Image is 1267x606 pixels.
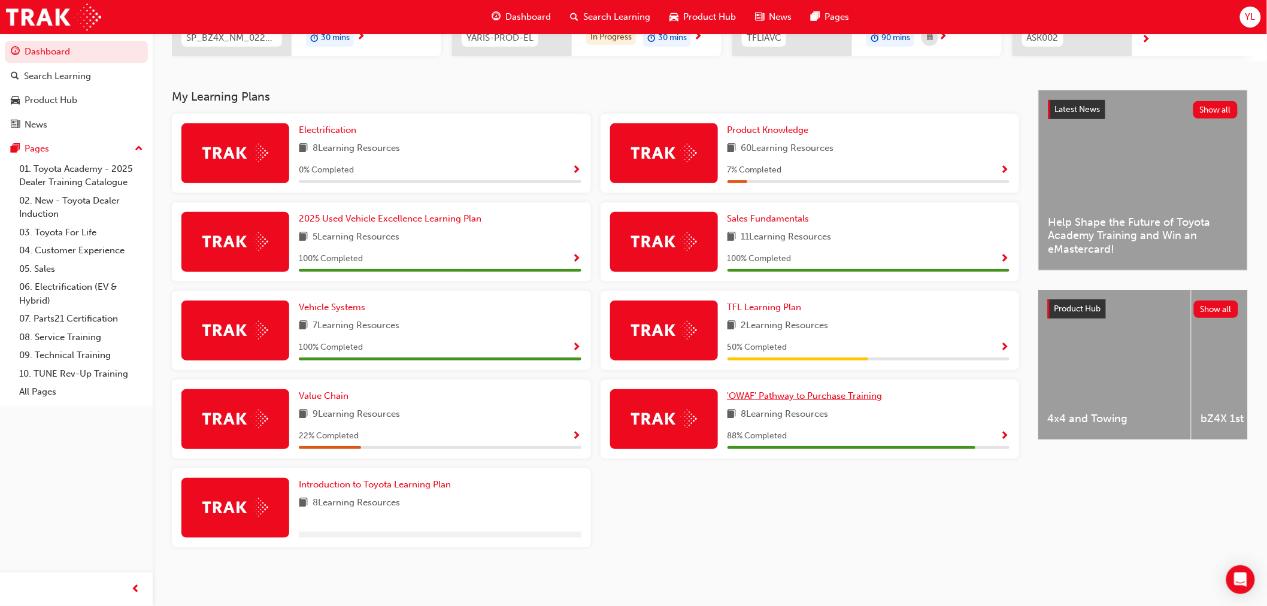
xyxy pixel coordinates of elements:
[1054,304,1101,314] span: Product Hub
[728,123,814,137] a: Product Knowledge
[1245,10,1256,24] span: YL
[1048,412,1181,426] span: 4x4 and Towing
[825,10,850,24] span: Pages
[299,479,451,490] span: Introduction to Toyota Learning Plan
[728,141,736,156] span: book-icon
[299,125,356,135] span: Electrification
[492,10,501,25] span: guage-icon
[5,65,148,87] a: Search Learning
[5,38,148,138] button: DashboardSearch LearningProduct HubNews
[1001,165,1010,176] span: Show Progress
[299,252,363,266] span: 100 % Completed
[299,389,353,403] a: Value Chain
[1194,301,1239,318] button: Show all
[506,10,551,24] span: Dashboard
[741,230,832,245] span: 11 Learning Resources
[24,69,91,83] div: Search Learning
[572,252,581,266] button: Show Progress
[299,319,308,334] span: book-icon
[811,10,820,25] span: pages-icon
[299,302,365,313] span: Vehicle Systems
[132,582,141,597] span: prev-icon
[313,141,400,156] span: 8 Learning Resources
[728,390,883,401] span: 'OWAF' Pathway to Purchase Training
[658,31,687,45] span: 30 mins
[572,431,581,442] span: Show Progress
[14,241,148,260] a: 04. Customer Experience
[1142,35,1151,46] span: next-icon
[670,10,679,25] span: car-icon
[938,32,947,43] span: next-icon
[728,212,814,226] a: Sales Fundamentals
[728,302,802,313] span: TFL Learning Plan
[14,160,148,192] a: 01. Toyota Academy - 2025 Dealer Training Catalogue
[631,321,697,340] img: Trak
[313,319,399,334] span: 7 Learning Resources
[746,5,802,29] a: news-iconNews
[5,114,148,136] a: News
[135,141,143,157] span: up-icon
[741,141,834,156] span: 60 Learning Resources
[5,89,148,111] a: Product Hub
[299,212,486,226] a: 2025 Used Vehicle Excellence Learning Plan
[11,95,20,106] span: car-icon
[1226,565,1255,594] div: Open Intercom Messenger
[14,278,148,310] a: 06. Electrification (EV & Hybrid)
[741,319,829,334] span: 2 Learning Resources
[631,144,697,162] img: Trak
[1001,429,1010,444] button: Show Progress
[586,29,636,46] div: In Progress
[747,31,781,45] span: TFLIAVC
[728,230,736,245] span: book-icon
[728,407,736,422] span: book-icon
[1048,216,1238,256] span: Help Shape the Future of Toyota Academy Training and Win an eMastercard!
[25,118,47,132] div: News
[299,478,456,492] a: Introduction to Toyota Learning Plan
[728,125,809,135] span: Product Knowledge
[802,5,859,29] a: pages-iconPages
[693,32,702,43] span: next-icon
[25,93,77,107] div: Product Hub
[728,301,807,314] a: TFL Learning Plan
[313,407,400,422] span: 9 Learning Resources
[299,123,361,137] a: Electrification
[1001,163,1010,178] button: Show Progress
[1001,340,1010,355] button: Show Progress
[728,389,887,403] a: 'OWAF' Pathway to Purchase Training
[572,340,581,355] button: Show Progress
[1038,90,1248,271] a: Latest NewsShow allHelp Shape the Future of Toyota Academy Training and Win an eMastercard!
[299,407,308,422] span: book-icon
[11,120,20,131] span: news-icon
[313,496,400,511] span: 8 Learning Resources
[6,4,101,31] img: Trak
[14,346,148,365] a: 09. Technical Training
[1193,101,1238,119] button: Show all
[927,31,933,46] span: calendar-icon
[1001,431,1010,442] span: Show Progress
[14,328,148,347] a: 08. Service Training
[5,41,148,63] a: Dashboard
[572,429,581,444] button: Show Progress
[14,365,148,383] a: 10. TUNE Rev-Up Training
[14,223,148,242] a: 03. Toyota For Life
[572,254,581,265] span: Show Progress
[647,31,656,46] span: duration-icon
[1048,100,1238,119] a: Latest NewsShow all
[631,232,697,251] img: Trak
[1055,104,1101,114] span: Latest News
[321,31,350,45] span: 30 mins
[631,410,697,428] img: Trak
[1240,7,1261,28] button: YL
[871,31,879,46] span: duration-icon
[299,496,308,511] span: book-icon
[466,31,534,45] span: YARIS-PROD-EL
[299,213,481,224] span: 2025 Used Vehicle Excellence Learning Plan
[728,319,736,334] span: book-icon
[1038,290,1191,440] a: 4x4 and Towing
[202,498,268,517] img: Trak
[572,343,581,353] span: Show Progress
[310,31,319,46] span: duration-icon
[202,144,268,162] img: Trak
[172,90,1019,104] h3: My Learning Plans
